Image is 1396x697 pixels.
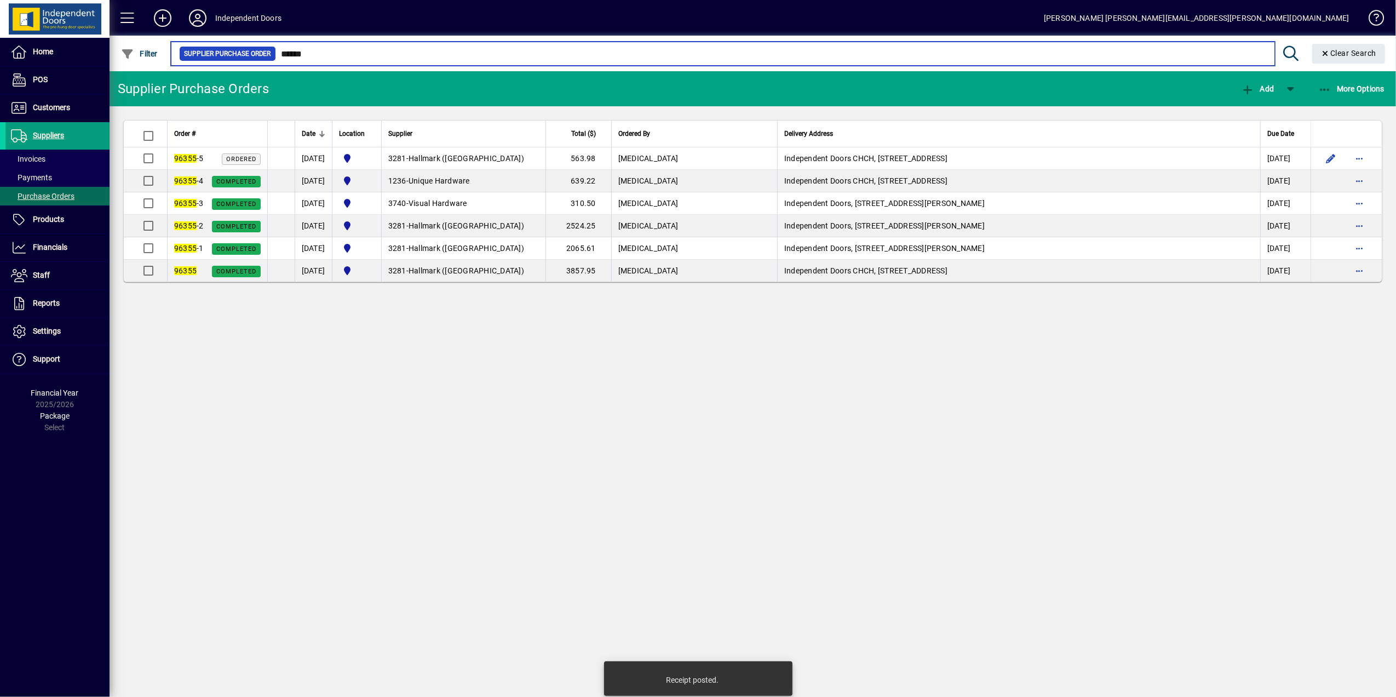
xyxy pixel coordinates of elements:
span: Cromwell Central Otago [339,197,375,210]
span: Ordered By [618,128,650,140]
span: Products [33,215,64,224]
span: Unique Hardware [409,176,470,185]
span: Delivery Address [784,128,833,140]
td: Independent Doors CHCH, [STREET_ADDRESS] [777,147,1260,170]
div: [PERSON_NAME] [PERSON_NAME][EMAIL_ADDRESS][PERSON_NAME][DOMAIN_NAME] [1044,9,1349,27]
span: Hallmark ([GEOGRAPHIC_DATA]) [409,154,524,163]
div: Receipt posted. [667,675,719,685]
span: -1 [174,244,204,253]
span: Cromwell Central Otago [339,152,375,165]
td: [DATE] [295,260,332,282]
td: Independent Doors, [STREET_ADDRESS][PERSON_NAME] [777,215,1260,237]
span: Completed [216,223,256,230]
div: Location [339,128,375,140]
span: Location [339,128,365,140]
a: POS [5,66,110,94]
span: Hallmark ([GEOGRAPHIC_DATA]) [409,221,524,230]
button: More options [1351,262,1368,279]
div: Ordered By [618,128,771,140]
button: Filter [118,44,160,64]
td: [DATE] [295,170,332,192]
span: Home [33,47,53,56]
span: Cromwell Central Otago [339,219,375,232]
div: Supplier Purchase Orders [118,80,269,98]
td: [DATE] [1260,215,1311,237]
em: 96355 [174,154,197,163]
span: Supplier [388,128,412,140]
span: [MEDICAL_DATA] [618,221,679,230]
a: Knowledge Base [1360,2,1382,38]
div: Date [302,128,325,140]
button: More options [1351,172,1368,190]
span: Due Date [1267,128,1294,140]
span: Date [302,128,315,140]
span: Completed [216,201,256,208]
div: Independent Doors [215,9,282,27]
span: Add [1241,84,1274,93]
span: More Options [1318,84,1385,93]
td: 2524.25 [545,215,611,237]
button: More options [1351,217,1368,235]
span: [MEDICAL_DATA] [618,154,679,163]
button: Clear [1312,44,1386,64]
a: Financials [5,234,110,261]
span: Completed [216,245,256,253]
span: -5 [174,154,204,163]
td: Independent Doors, [STREET_ADDRESS][PERSON_NAME] [777,237,1260,260]
span: 3740 [388,199,406,208]
span: Filter [121,49,158,58]
td: Independent Doors CHCH, [STREET_ADDRESS] [777,260,1260,282]
a: Settings [5,318,110,345]
td: - [381,170,545,192]
span: 3281 [388,244,406,253]
span: Cromwell Central Otago [339,242,375,255]
td: [DATE] [1260,147,1311,170]
button: More options [1351,195,1368,212]
span: Package [40,412,70,420]
a: Products [5,206,110,233]
div: Due Date [1267,128,1304,140]
span: Suppliers [33,131,64,140]
td: [DATE] [295,215,332,237]
td: 2065.61 [545,237,611,260]
em: 96355 [174,176,197,185]
a: Home [5,38,110,66]
span: POS [33,75,48,84]
td: 3857.95 [545,260,611,282]
button: More options [1351,239,1368,257]
span: -3 [174,199,204,208]
em: 96355 [174,199,197,208]
td: 563.98 [545,147,611,170]
span: 3281 [388,266,406,275]
span: Supplier Purchase Order [184,48,271,59]
span: Settings [33,327,61,335]
td: [DATE] [295,237,332,260]
a: Support [5,346,110,373]
td: [DATE] [1260,237,1311,260]
span: Total ($) [571,128,596,140]
td: Independent Doors, [STREET_ADDRESS][PERSON_NAME] [777,192,1260,215]
em: 96355 [174,266,197,275]
a: Staff [5,262,110,289]
span: Completed [216,268,256,275]
td: [DATE] [295,147,332,170]
span: Completed [216,178,256,185]
span: 3281 [388,154,406,163]
button: More options [1351,150,1368,167]
button: Add [145,8,180,28]
span: Support [33,355,60,363]
span: Hallmark ([GEOGRAPHIC_DATA]) [409,266,524,275]
td: Independent Doors CHCH, [STREET_ADDRESS] [777,170,1260,192]
span: Visual Hardware [409,199,467,208]
button: Add [1238,79,1277,99]
span: -2 [174,221,204,230]
span: 3281 [388,221,406,230]
button: More Options [1315,79,1388,99]
a: Payments [5,168,110,187]
div: Order # [174,128,261,140]
td: [DATE] [295,192,332,215]
span: [MEDICAL_DATA] [618,176,679,185]
span: Customers [33,103,70,112]
div: Supplier [388,128,539,140]
span: Purchase Orders [11,192,74,201]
